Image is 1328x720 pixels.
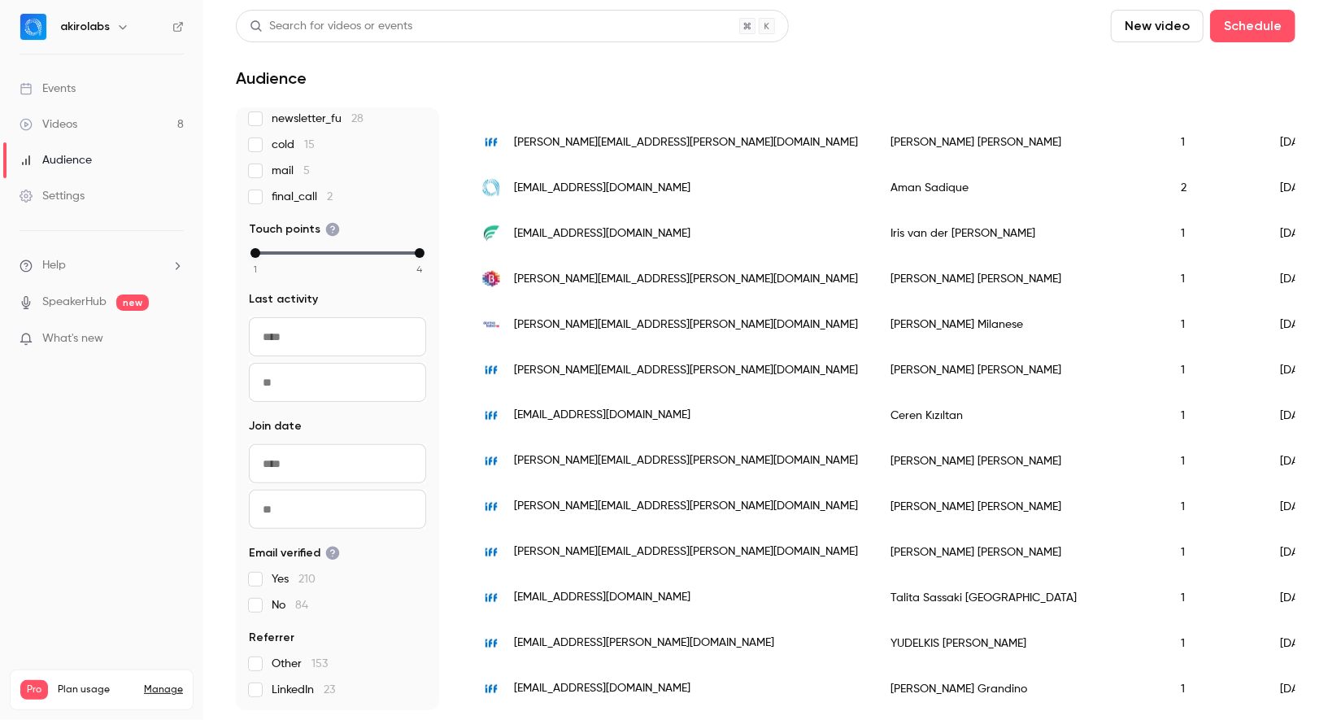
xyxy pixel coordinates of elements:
div: Aman Sadique [874,165,1165,211]
span: mail [272,163,310,179]
div: 1 [1165,211,1264,256]
span: 23 [324,684,335,696]
input: From [249,444,426,483]
img: iff.com [481,406,501,425]
img: dormakaba.com [481,315,501,334]
span: [EMAIL_ADDRESS][PERSON_NAME][DOMAIN_NAME] [514,635,774,652]
span: [PERSON_NAME][EMAIL_ADDRESS][PERSON_NAME][DOMAIN_NAME] [514,316,858,334]
span: 8 [159,702,164,712]
div: [PERSON_NAME] [PERSON_NAME] [874,484,1165,530]
img: iff.com [481,133,501,152]
div: YUDELKIS [PERSON_NAME] [874,621,1165,666]
span: [EMAIL_ADDRESS][DOMAIN_NAME] [514,180,690,197]
span: [PERSON_NAME][EMAIL_ADDRESS][PERSON_NAME][DOMAIN_NAME] [514,271,858,288]
span: 2 [327,191,333,203]
div: [PERSON_NAME] [PERSON_NAME] [874,347,1165,393]
span: 153 [311,658,328,670]
div: Ceren Kızıltan [874,393,1165,439]
p: Videos [20,700,51,714]
div: min [250,248,260,258]
span: Pro [20,680,48,700]
div: Events [20,81,76,97]
span: Other [272,656,328,672]
span: Yes [272,571,316,587]
h6: akirolabs [60,19,110,35]
img: iff.com [481,497,501,517]
span: Email verified [249,545,340,561]
img: iff.com [481,634,501,653]
span: No [272,597,308,613]
img: akirolabs [20,14,46,40]
div: Talita Sassaki [GEOGRAPHIC_DATA] [874,575,1165,621]
div: 1 [1165,393,1264,439]
input: From [249,317,426,356]
p: / 90 [159,700,183,714]
img: akirolabs.com [481,178,501,198]
span: 5 [303,165,310,177]
img: iff.com [481,588,501,608]
span: Last activity [249,291,318,308]
span: [PERSON_NAME][EMAIL_ADDRESS][PERSON_NAME][DOMAIN_NAME] [514,544,858,561]
span: LinkedIn [272,682,335,698]
span: Touch points [249,221,340,238]
a: Manage [144,683,183,696]
div: 1 [1165,347,1264,393]
img: iff.com [481,360,501,380]
img: iff.com [481,543,501,562]
img: iff.com [481,452,501,471]
span: 4 [417,262,423,277]
span: 15 [304,139,315,151]
button: New video [1111,10,1204,42]
div: 1 [1165,120,1264,165]
div: Settings [20,188,85,204]
span: Join date [249,418,302,434]
span: Plan usage [58,683,134,696]
div: 1 [1165,621,1264,666]
h1: Audience [236,68,307,88]
img: bertelsmann.de [481,269,501,289]
div: Search for videos or events [250,18,412,35]
span: Referrer [249,630,294,646]
span: newsletter_fu [272,111,364,127]
span: [PERSON_NAME][EMAIL_ADDRESS][PERSON_NAME][DOMAIN_NAME] [514,362,858,379]
div: [PERSON_NAME] Milanese [874,302,1165,347]
div: 1 [1165,302,1264,347]
div: 1 [1165,256,1264,302]
div: 1 [1165,575,1264,621]
div: [PERSON_NAME] Grandino [874,666,1165,712]
span: What's new [42,330,103,347]
div: 1 [1165,439,1264,484]
div: 1 [1165,530,1264,575]
span: 210 [298,574,316,585]
div: [PERSON_NAME] [PERSON_NAME] [874,256,1165,302]
span: [EMAIL_ADDRESS][DOMAIN_NAME] [514,408,690,425]
div: Iris van der [PERSON_NAME] [874,211,1165,256]
img: iff.com [481,679,501,699]
div: [PERSON_NAME] [PERSON_NAME] [874,530,1165,575]
span: cold [272,137,315,153]
span: 84 [295,600,308,611]
a: SpeakerHub [42,294,107,311]
div: [PERSON_NAME] [PERSON_NAME] [874,120,1165,165]
span: new [116,295,149,311]
img: equans.com [481,224,501,243]
span: [PERSON_NAME][EMAIL_ADDRESS][PERSON_NAME][DOMAIN_NAME] [514,453,858,470]
div: Audience [20,152,92,168]
span: 1 [254,262,257,277]
div: [PERSON_NAME] [PERSON_NAME] [874,439,1165,484]
input: To [249,490,426,529]
div: max [415,248,425,258]
li: help-dropdown-opener [20,257,184,274]
span: final_call [272,189,333,205]
span: Help [42,257,66,274]
span: [EMAIL_ADDRESS][DOMAIN_NAME] [514,681,690,698]
button: Schedule [1210,10,1295,42]
div: 1 [1165,666,1264,712]
span: [PERSON_NAME][EMAIL_ADDRESS][PERSON_NAME][DOMAIN_NAME] [514,499,858,516]
div: 2 [1165,165,1264,211]
div: Videos [20,116,77,133]
input: To [249,363,426,402]
span: 28 [351,113,364,124]
span: [PERSON_NAME][EMAIL_ADDRESS][PERSON_NAME][DOMAIN_NAME] [514,134,858,151]
span: [EMAIL_ADDRESS][DOMAIN_NAME] [514,590,690,607]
